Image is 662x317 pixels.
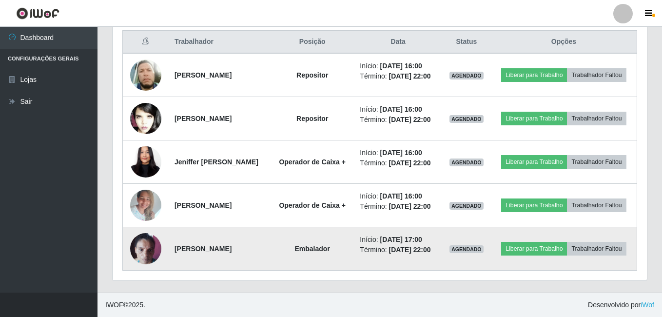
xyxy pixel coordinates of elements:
[105,300,145,310] span: © 2025 .
[567,198,626,212] button: Trabalhador Faltou
[175,245,232,253] strong: [PERSON_NAME]
[360,148,436,158] li: Início:
[295,245,330,253] strong: Embalador
[389,72,430,80] time: [DATE] 22:00
[360,235,436,245] li: Início:
[296,71,328,79] strong: Repositor
[449,158,484,166] span: AGENDADO
[130,184,161,226] img: 1740601468403.jpeg
[279,158,346,166] strong: Operador de Caixa +
[389,159,430,167] time: [DATE] 22:00
[360,191,436,201] li: Início:
[380,62,422,70] time: [DATE] 16:00
[389,116,430,123] time: [DATE] 22:00
[567,155,626,169] button: Trabalhador Faltou
[501,242,567,256] button: Liberar para Trabalho
[380,236,422,243] time: [DATE] 17:00
[360,245,436,255] li: Término:
[588,300,654,310] span: Desenvolvido por
[175,115,232,122] strong: [PERSON_NAME]
[130,228,161,269] img: 1733770253666.jpeg
[360,201,436,212] li: Término:
[169,31,271,54] th: Trabalhador
[380,105,422,113] time: [DATE] 16:00
[501,68,567,82] button: Liberar para Trabalho
[105,301,123,309] span: IWOF
[380,192,422,200] time: [DATE] 16:00
[641,301,654,309] a: iWof
[501,112,567,125] button: Liberar para Trabalho
[296,115,328,122] strong: Repositor
[501,155,567,169] button: Liberar para Trabalho
[360,61,436,71] li: Início:
[491,31,637,54] th: Opções
[449,115,484,123] span: AGENDADO
[271,31,354,54] th: Posição
[449,72,484,79] span: AGENDADO
[380,149,422,157] time: [DATE] 16:00
[354,31,442,54] th: Data
[175,158,258,166] strong: Jeniffer [PERSON_NAME]
[501,198,567,212] button: Liberar para Trabalho
[567,242,626,256] button: Trabalhador Faltou
[130,95,161,142] img: 1747419867654.jpeg
[567,68,626,82] button: Trabalhador Faltou
[175,201,232,209] strong: [PERSON_NAME]
[449,245,484,253] span: AGENDADO
[360,115,436,125] li: Término:
[449,202,484,210] span: AGENDADO
[389,246,430,254] time: [DATE] 22:00
[279,201,346,209] strong: Operador de Caixa +
[360,104,436,115] li: Início:
[130,57,161,94] img: 1673493072415.jpeg
[442,31,491,54] th: Status
[567,112,626,125] button: Trabalhador Faltou
[389,202,430,210] time: [DATE] 22:00
[16,7,59,20] img: CoreUI Logo
[360,71,436,81] li: Término:
[130,128,161,196] img: 1724686435024.jpeg
[175,71,232,79] strong: [PERSON_NAME]
[360,158,436,168] li: Término:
